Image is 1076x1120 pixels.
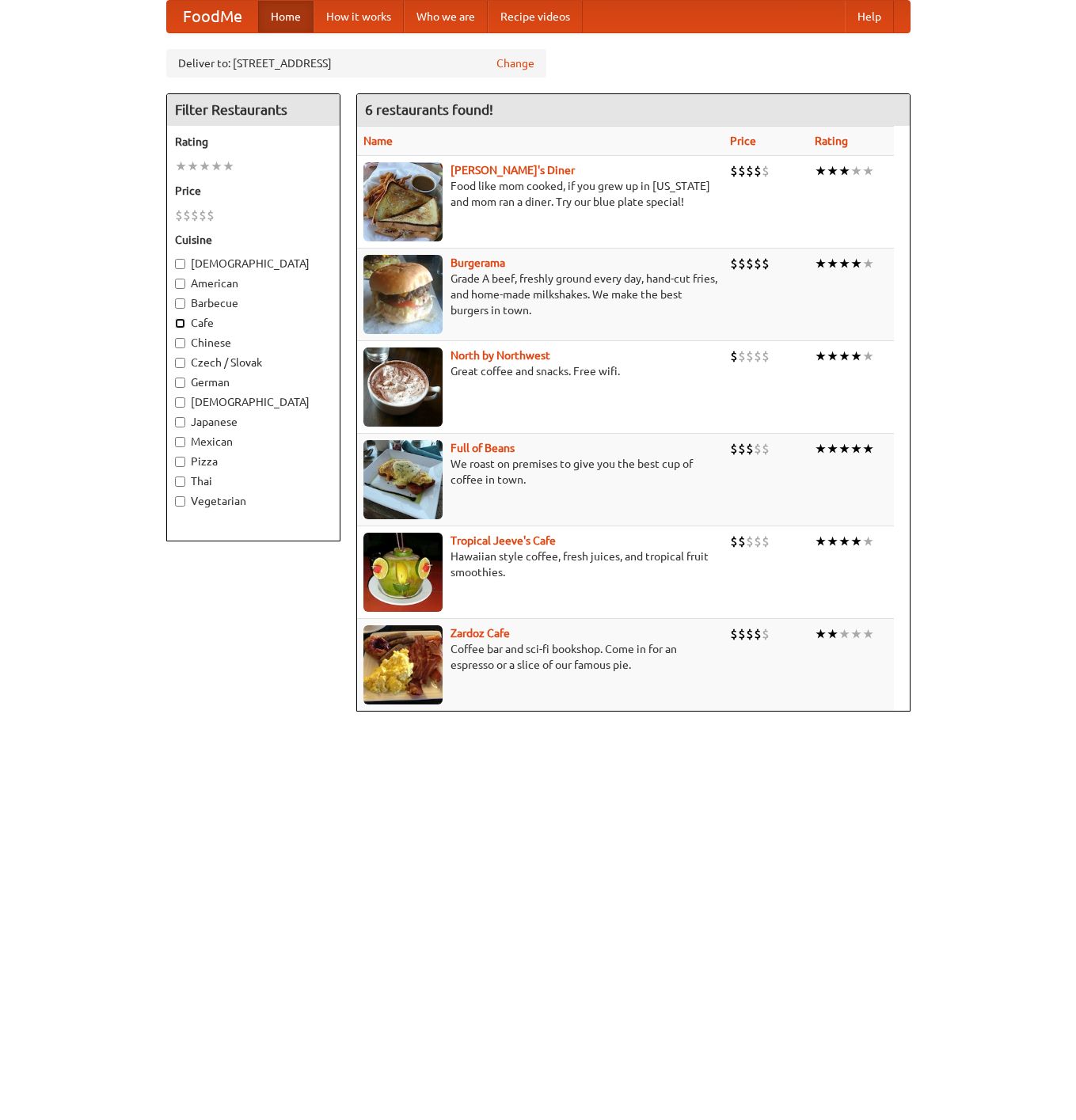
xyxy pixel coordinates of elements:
[207,207,215,224] li: $
[850,255,862,272] li: ★
[175,318,185,328] input: Cafe
[363,456,717,488] p: We roast on premises to give you the best cup of coffee in town.
[746,347,754,365] li: $
[730,440,738,457] li: $
[827,440,838,457] li: ★
[754,625,762,643] li: $
[838,625,850,643] li: ★
[862,162,874,180] li: ★
[850,162,862,180] li: ★
[175,338,185,348] input: Chinese
[314,1,404,32] a: How it works
[730,533,738,550] li: $
[175,279,185,289] input: American
[166,49,546,78] div: Deliver to: [STREET_ADDRESS]
[363,625,443,704] img: zardoz.jpg
[738,255,746,272] li: $
[451,164,575,177] a: [PERSON_NAME]'s Diner
[167,1,258,32] a: FoodMe
[754,347,762,365] li: $
[815,625,827,643] li: ★
[365,102,493,117] ng-pluralize: 6 restaurants found!
[175,454,332,469] label: Pizza
[175,378,185,388] input: German
[175,275,332,291] label: American
[746,440,754,457] li: $
[363,255,443,334] img: burgerama.jpg
[175,397,185,408] input: [DEMOGRAPHIC_DATA]
[850,533,862,550] li: ★
[175,134,332,150] h5: Rating
[827,533,838,550] li: ★
[838,162,850,180] li: ★
[175,493,332,509] label: Vegetarian
[363,178,717,210] p: Food like mom cooked, if you grew up in [US_STATE] and mom ran a diner. Try our blue plate special!
[762,162,770,180] li: $
[862,625,874,643] li: ★
[850,440,862,457] li: ★
[730,347,738,365] li: $
[815,255,827,272] li: ★
[175,457,185,467] input: Pizza
[175,394,332,410] label: [DEMOGRAPHIC_DATA]
[862,533,874,550] li: ★
[199,207,207,224] li: $
[850,347,862,365] li: ★
[175,417,185,427] input: Japanese
[862,255,874,272] li: ★
[451,627,510,640] a: Zardoz Cafe
[496,55,534,71] a: Change
[815,162,827,180] li: ★
[451,534,556,547] a: Tropical Jeeve's Cafe
[363,533,443,612] img: jeeves.jpg
[838,440,850,457] li: ★
[175,256,332,271] label: [DEMOGRAPHIC_DATA]
[827,162,838,180] li: ★
[363,440,443,519] img: beans.jpg
[845,1,894,32] a: Help
[363,641,717,673] p: Coffee bar and sci-fi bookshop. Come in for an espresso or a slice of our famous pie.
[827,255,838,272] li: ★
[815,135,848,147] a: Rating
[762,625,770,643] li: $
[488,1,583,32] a: Recipe videos
[175,183,332,199] h5: Price
[363,162,443,241] img: sallys.jpg
[175,232,332,248] h5: Cuisine
[175,358,185,368] input: Czech / Slovak
[451,442,515,454] b: Full of Beans
[754,162,762,180] li: $
[175,259,185,269] input: [DEMOGRAPHIC_DATA]
[404,1,488,32] a: Who we are
[738,625,746,643] li: $
[815,440,827,457] li: ★
[175,295,332,311] label: Barbecue
[815,347,827,365] li: ★
[175,434,332,450] label: Mexican
[175,315,332,331] label: Cafe
[730,162,738,180] li: $
[754,255,762,272] li: $
[850,625,862,643] li: ★
[222,158,234,175] li: ★
[730,255,738,272] li: $
[175,437,185,447] input: Mexican
[746,255,754,272] li: $
[738,162,746,180] li: $
[762,255,770,272] li: $
[762,533,770,550] li: $
[258,1,314,32] a: Home
[451,256,505,269] a: Burgerama
[363,363,717,379] p: Great coffee and snacks. Free wifi.
[862,347,874,365] li: ★
[862,440,874,457] li: ★
[175,496,185,507] input: Vegetarian
[838,347,850,365] li: ★
[838,255,850,272] li: ★
[730,625,738,643] li: $
[815,533,827,550] li: ★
